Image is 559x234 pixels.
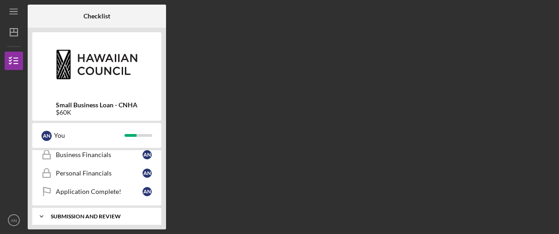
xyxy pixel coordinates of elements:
[56,101,138,109] b: Small Business Loan - CNHA
[37,182,157,201] a: Application Complete!AN
[143,187,152,196] div: A N
[143,150,152,159] div: A N
[56,109,138,116] div: $60K
[11,218,17,223] text: AN
[83,12,110,20] b: Checklist
[56,151,143,158] div: Business Financials
[56,170,143,177] div: Personal Financials
[37,164,157,182] a: Personal FinancialsAN
[32,37,161,92] img: Product logo
[42,131,52,141] div: A N
[37,146,157,164] a: Business FinancialsAN
[56,188,143,195] div: Application Complete!
[5,211,23,229] button: AN
[54,128,125,143] div: You
[143,169,152,178] div: A N
[51,214,150,219] div: SUBMISSION AND REVIEW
